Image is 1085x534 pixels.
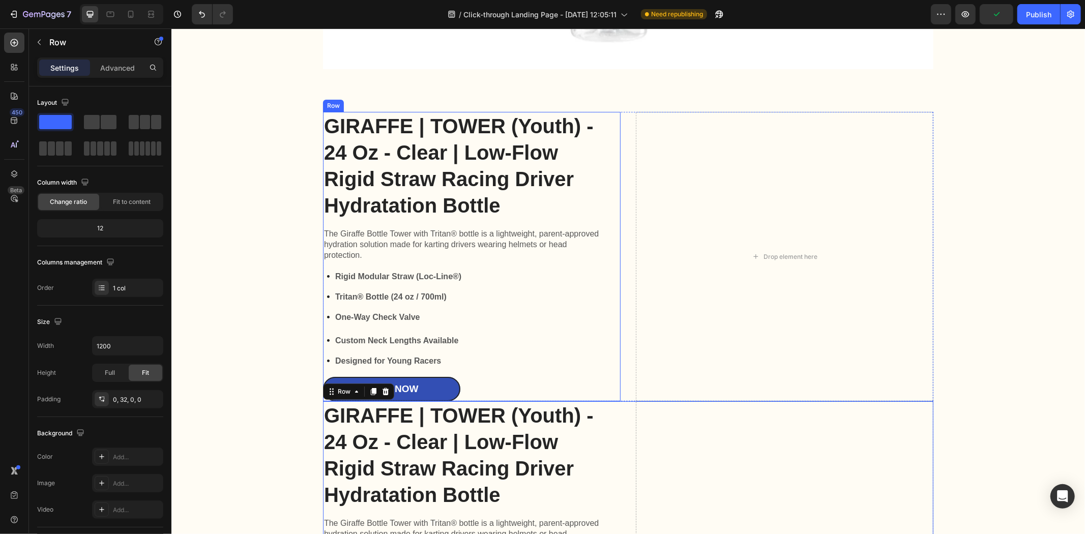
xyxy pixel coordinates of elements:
[10,108,24,116] div: 450
[50,63,79,73] p: Settings
[113,284,161,293] div: 1 col
[1026,9,1051,20] div: Publish
[113,395,161,404] div: 0, 32, 0, 0
[39,221,161,235] div: 12
[4,4,76,24] button: 7
[105,368,115,377] span: Full
[1017,4,1060,24] button: Publish
[37,341,54,350] div: Width
[37,368,56,377] div: Height
[93,337,163,355] input: Auto
[153,490,432,521] p: The Giraffe Bottle Tower with Tritan® bottle is a lightweight, parent-approved hydration solution...
[37,479,55,488] div: Image
[37,395,61,404] div: Padding
[142,368,149,377] span: Fit
[37,283,54,292] div: Order
[8,186,24,194] div: Beta
[463,9,617,20] span: Click-through Landing Page - [DATE] 12:05:11
[154,73,170,82] div: Row
[100,63,135,73] p: Advanced
[113,506,161,515] div: Add...
[37,176,91,190] div: Column width
[37,256,116,270] div: Columns management
[113,479,161,488] div: Add...
[593,224,647,232] div: Drop element here
[113,197,151,206] span: Fit to content
[152,373,433,481] h2: GIRAFFE | TOWER (Youth) - 24 Oz - Clear | Low-Flow Rigid Straw Racing Driver Hydratation Bottle
[37,96,71,110] div: Layout
[192,4,233,24] div: Undo/Redo
[113,453,161,462] div: Add...
[459,9,461,20] span: /
[651,10,703,19] span: Need republishing
[37,315,64,329] div: Size
[49,36,136,48] p: Row
[1050,484,1075,509] div: Open Intercom Messenger
[37,505,53,514] div: Video
[37,452,53,461] div: Color
[37,427,86,440] div: Background
[50,197,87,206] span: Change ratio
[171,28,1085,534] iframe: To enrich screen reader interactions, please activate Accessibility in Grammarly extension settings
[67,8,71,20] p: 7
[193,354,247,367] div: Shop Now
[164,359,181,368] div: Row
